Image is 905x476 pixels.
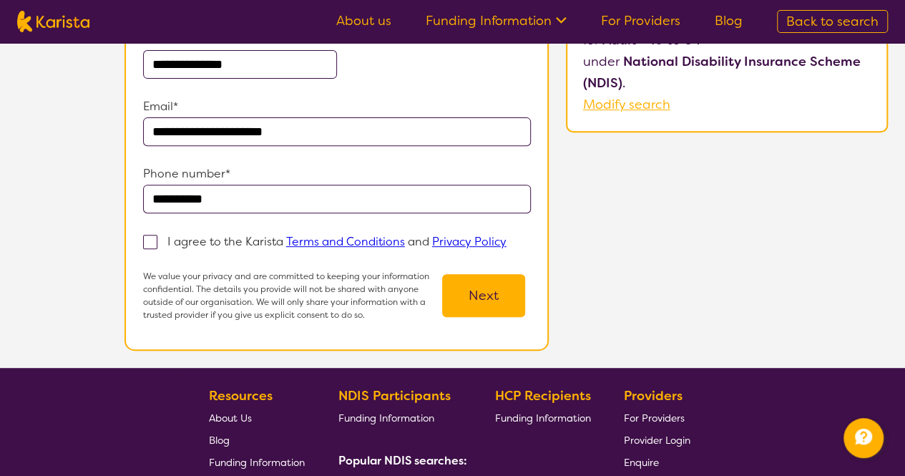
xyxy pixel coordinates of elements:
img: Karista logo [17,11,89,32]
p: Email* [143,96,531,117]
a: About us [336,12,391,29]
b: Resources [209,387,273,404]
a: Enquire [624,451,690,473]
p: I agree to the Karista and [167,234,507,249]
span: Blog [209,434,230,447]
a: Blog [715,12,743,29]
b: National Disability Insurance Scheme (NDIS) [583,53,861,92]
a: Funding Information [494,407,590,429]
a: Funding Information [209,451,305,473]
a: Back to search [777,10,888,33]
span: Enquire [624,456,659,469]
b: NDIS Participants [338,387,451,404]
a: Modify search [583,96,670,113]
span: Funding Information [338,412,434,424]
span: For Providers [624,412,685,424]
p: We value your privacy and are committed to keeping your information confidential. The details you... [143,270,436,321]
button: Next [442,274,525,317]
span: Funding Information [209,456,305,469]
span: About Us [209,412,252,424]
a: Privacy Policy [432,234,507,249]
a: Terms and Conditions [286,234,405,249]
b: HCP Recipients [494,387,590,404]
a: Funding Information [426,12,567,29]
span: Back to search [786,13,879,30]
a: Funding Information [338,407,461,429]
p: Phone number* [143,163,531,185]
a: For Providers [601,12,680,29]
b: Providers [624,387,683,404]
a: About Us [209,407,305,429]
p: under . [583,51,871,94]
span: Provider Login [624,434,690,447]
a: Blog [209,429,305,451]
span: Funding Information [494,412,590,424]
a: For Providers [624,407,690,429]
button: Channel Menu [843,418,884,458]
a: Provider Login [624,429,690,451]
b: Popular NDIS searches: [338,453,467,468]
